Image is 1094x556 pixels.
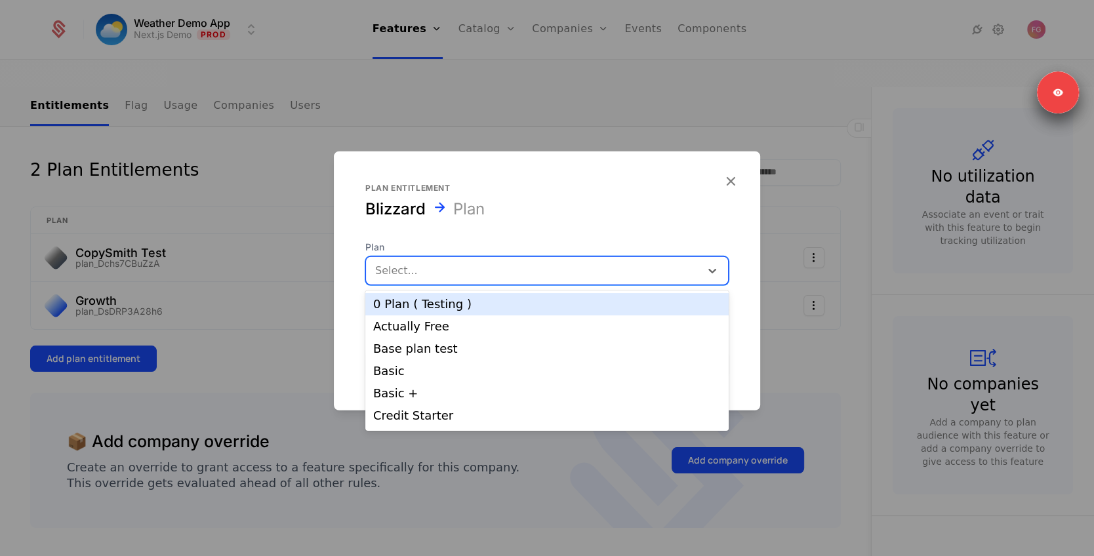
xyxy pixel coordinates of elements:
[373,343,721,355] div: Base plan test
[453,199,485,220] div: Plan
[365,241,729,254] span: Plan
[373,365,721,377] div: Basic
[365,183,729,193] div: Plan entitlement
[373,298,721,310] div: 0 Plan ( Testing )
[373,321,721,332] div: Actually Free
[373,410,721,422] div: Credit Starter
[373,387,721,399] div: Basic +
[365,199,426,220] div: Blizzard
